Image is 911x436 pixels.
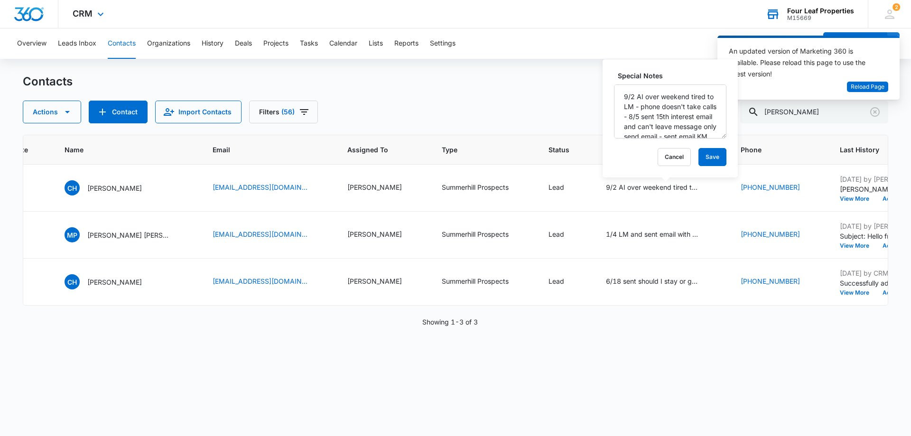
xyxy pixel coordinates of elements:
[606,276,718,288] div: Special Notes - 6/18 sent should I stay or go email KM 6/8 sent have to show you email 5/28 sent ...
[329,28,357,59] button: Calendar
[347,276,402,286] div: [PERSON_NAME]
[369,28,383,59] button: Lists
[741,229,817,241] div: Phone - (516) 864-1022 - Select to Edit Field
[741,229,800,239] a: [PHONE_NUMBER]
[606,182,718,194] div: Special Notes - 9/2 AI over weekend tired to LM - phone doesn't take calls - 8/5 sent 15th intere...
[548,182,564,192] div: Lead
[65,274,80,289] span: CH
[741,145,803,155] span: Phone
[213,276,307,286] a: [EMAIL_ADDRESS][DOMAIN_NAME]
[847,82,888,93] button: Reload Page
[65,227,80,242] span: MP
[548,229,581,241] div: Status - Lead - Select to Edit Field
[87,230,173,240] p: [PERSON_NAME] [PERSON_NAME]
[741,276,800,286] a: [PHONE_NUMBER]
[422,317,478,327] p: Showing 1-3 of 3
[213,229,325,241] div: Email - madisonblair.mua@gmail.com - Select to Edit Field
[741,182,817,194] div: Phone - (989) 306-4436 - Select to Edit Field
[606,229,718,241] div: Special Notes - 1/4 LM and sent email with a few live videos and new special and link to website ...
[347,182,402,192] div: [PERSON_NAME]
[548,276,581,288] div: Status - Lead - Select to Edit Field
[281,109,295,115] span: (56)
[213,182,325,194] div: Email - candihffmn93@gmail.com - Select to Edit Field
[729,46,877,80] div: An updated version of Marketing 360 is available. Please reload this page to use the latest version!
[347,229,402,239] div: [PERSON_NAME]
[147,28,190,59] button: Organizations
[787,15,854,21] div: account id
[548,229,564,239] div: Lead
[65,227,190,242] div: Name - Madison Palumbo Hoffmann - Select to Edit Field
[606,182,701,192] div: 9/2 AI over weekend tired to LM - phone doesn't take calls - 8/5 sent 15th interest email and can...
[347,229,419,241] div: Assigned To - Kelly Mursch - Select to Edit Field
[442,276,509,286] div: Summerhill Prospects
[867,104,883,120] button: Clear
[23,101,81,123] button: Actions
[73,9,93,19] span: CRM
[606,229,701,239] div: 1/4 LM and sent email with a few live videos and new special and link to website KM
[430,28,455,59] button: Settings
[442,229,526,241] div: Type - Summerhill Prospects - Select to Edit Field
[741,276,817,288] div: Phone - (989) 954-1694 - Select to Edit Field
[741,182,800,192] a: [PHONE_NUMBER]
[442,182,526,194] div: Type - Summerhill Prospects - Select to Edit Field
[108,28,136,59] button: Contacts
[23,74,73,89] h1: Contacts
[840,196,876,202] button: View More
[442,229,509,239] div: Summerhill Prospects
[548,276,564,286] div: Lead
[58,28,96,59] button: Leads Inbox
[213,145,311,155] span: Email
[300,28,318,59] button: Tasks
[65,145,176,155] span: Name
[87,277,142,287] p: [PERSON_NAME]
[442,182,509,192] div: Summerhill Prospects
[235,28,252,59] button: Deals
[892,3,900,11] div: notifications count
[548,145,569,155] span: Status
[548,182,581,194] div: Status - Lead - Select to Edit Field
[851,83,884,92] span: Reload Page
[823,32,887,55] button: Add Contact
[442,145,512,155] span: Type
[892,3,900,11] span: 2
[263,28,288,59] button: Projects
[347,276,419,288] div: Assigned To - Kelly Mursch - Select to Edit Field
[606,276,701,286] div: 6/18 sent should I stay or go email KM 6/8 sent have to show you email 5/28 sent tourpage email 5...
[213,276,325,288] div: Email - hoffmanfam@yahoo.com - Select to Edit Field
[394,28,418,59] button: Reports
[213,182,307,192] a: [EMAIL_ADDRESS][DOMAIN_NAME]
[249,101,318,123] button: Filters
[213,229,307,239] a: [EMAIL_ADDRESS][DOMAIN_NAME]
[65,180,159,195] div: Name - Candi Hoffman - Select to Edit Field
[347,145,405,155] span: Assigned To
[658,148,691,166] button: Cancel
[65,274,159,289] div: Name - Carol Hoffman - Select to Edit Field
[840,243,876,249] button: View More
[87,183,142,193] p: [PERSON_NAME]
[17,28,46,59] button: Overview
[698,148,726,166] button: Save
[618,71,730,81] label: Special Notes
[202,28,223,59] button: History
[347,182,419,194] div: Assigned To - Adam Schoenborn - Select to Edit Field
[155,101,242,123] button: Import Contacts
[787,7,854,15] div: account name
[89,101,148,123] button: Add Contact
[840,290,876,296] button: View More
[65,180,80,195] span: CH
[442,276,526,288] div: Type - Summerhill Prospects - Select to Edit Field
[614,84,726,139] textarea: 9/2 AI over weekend tired to LM - phone doesn't take calls - 8/5 sent 15th interest email and can...
[740,101,888,123] input: Search Contacts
